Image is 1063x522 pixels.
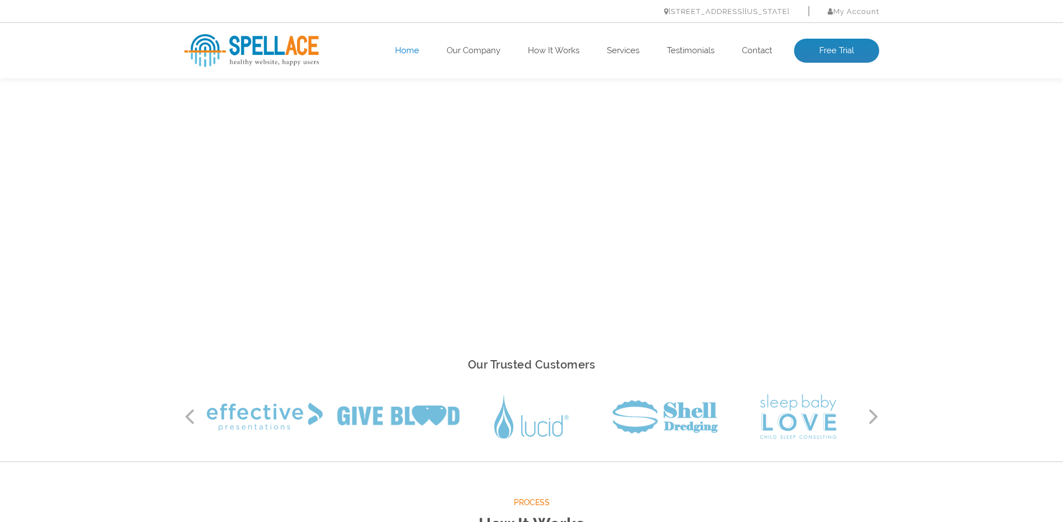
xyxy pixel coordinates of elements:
[868,408,879,425] button: Next
[337,406,459,428] img: Give Blood
[184,408,196,425] button: Previous
[184,496,879,510] span: Process
[184,355,879,375] h2: Our Trusted Customers
[207,403,323,431] img: Effective
[612,400,718,434] img: Shell Dredging
[494,395,569,439] img: Lucid
[760,394,837,439] img: Sleep Baby Love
